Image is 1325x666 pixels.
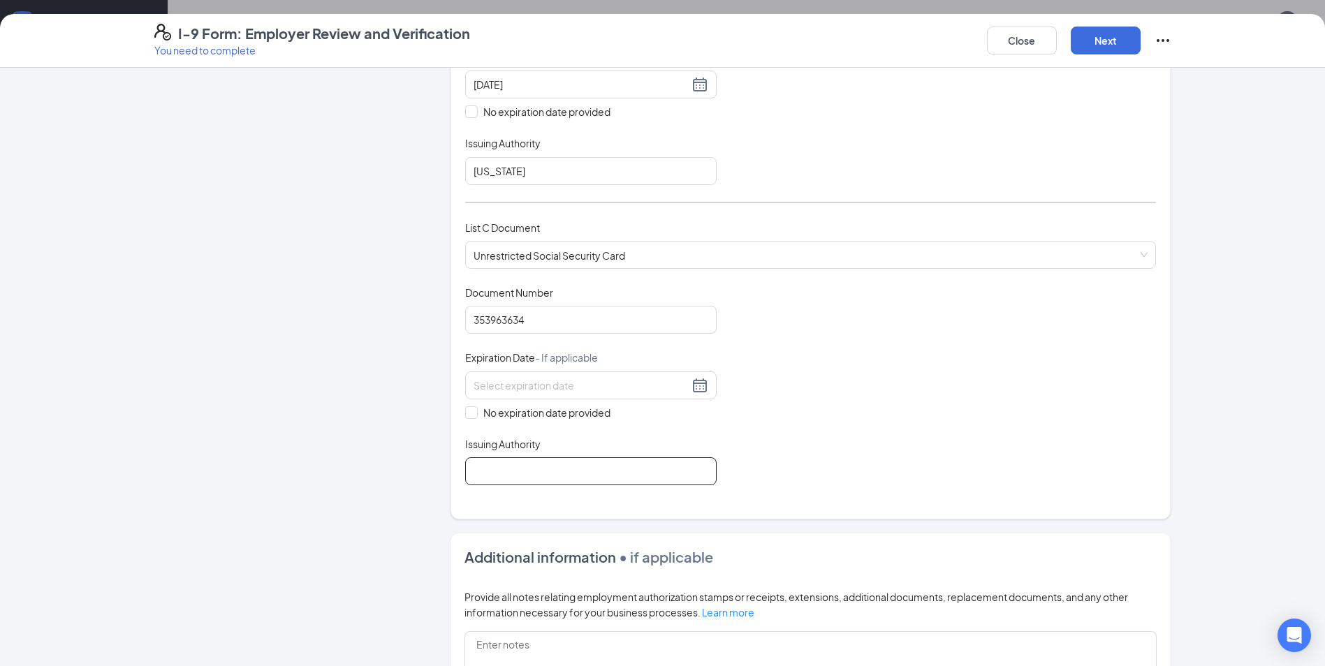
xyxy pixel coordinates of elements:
[465,437,541,451] span: Issuing Authority
[154,43,470,57] p: You need to complete
[474,77,689,92] input: 05/11/2026
[478,405,616,420] span: No expiration date provided
[465,286,553,299] span: Document Number
[474,242,1148,268] span: Unrestricted Social Security Card
[1071,27,1141,54] button: Next
[464,591,1128,619] span: Provide all notes relating employment authorization stamps or receipts, extensions, additional do...
[987,27,1057,54] button: Close
[478,104,616,119] span: No expiration date provided
[178,24,470,43] h4: I-9 Form: Employer Review and Verification
[474,378,689,393] input: Select expiration date
[702,606,754,619] a: Learn more
[1278,619,1311,652] div: Open Intercom Messenger
[535,351,598,364] span: - If applicable
[616,548,713,565] span: • if applicable
[465,136,541,150] span: Issuing Authority
[465,221,540,234] span: List C Document
[1155,32,1171,49] svg: Ellipses
[154,24,171,40] svg: FormI9EVerifyIcon
[464,548,616,565] span: Additional information
[465,350,598,364] span: Expiration Date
